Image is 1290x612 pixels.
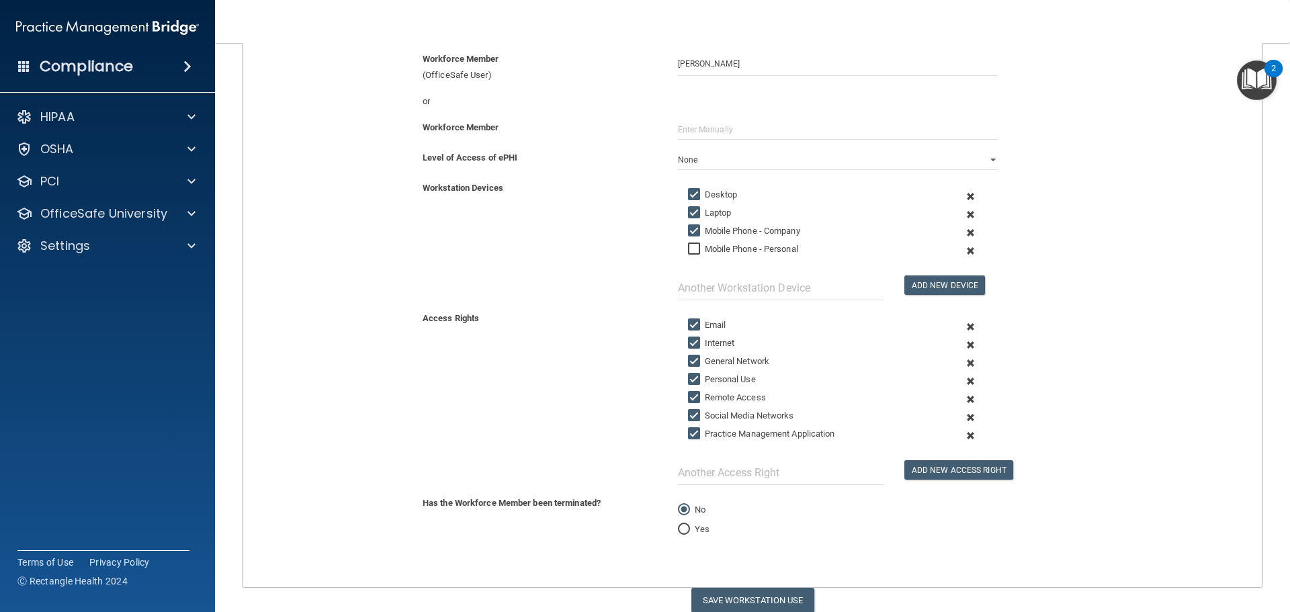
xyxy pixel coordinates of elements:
[678,51,998,76] input: Search by name or email
[688,426,835,442] label: Practice Management Application
[904,275,985,295] button: Add New Device
[688,374,703,385] input: Personal Use
[688,244,703,255] input: Mobile Phone - Personal
[423,183,503,193] b: Workstation Devices
[688,317,726,333] label: Email
[1058,517,1274,570] iframe: Drift Widget Chat Controller
[1237,60,1277,100] button: Open Resource Center, 2 new notifications
[678,502,705,518] label: No
[423,122,499,132] b: Workforce Member
[40,141,74,157] p: OSHA
[423,54,499,64] b: Workforce Member
[40,238,90,254] p: Settings
[688,338,703,349] input: Internet
[16,14,199,41] img: PMB logo
[40,109,75,125] p: HIPAA
[1271,69,1276,86] div: 2
[688,223,800,239] label: Mobile Phone - Company
[678,275,884,300] input: Another Workstation Device
[16,141,196,157] a: OSHA
[678,505,690,515] input: No
[16,109,196,125] a: HIPAA
[688,390,766,406] label: Remote Access
[423,313,479,323] b: Access Rights
[688,335,735,351] label: Internet
[16,238,196,254] a: Settings
[40,57,133,76] h4: Compliance
[688,408,794,424] label: Social Media Networks
[688,187,738,203] label: Desktop
[678,460,884,485] input: Another Access Right
[678,120,998,140] input: Enter Manually
[688,410,703,421] input: Social Media Networks
[688,392,703,403] input: Remote Access
[688,429,703,439] input: Practice Management Application
[89,556,150,569] a: Privacy Policy
[688,371,756,388] label: Personal Use
[423,152,517,163] b: Level of Access of ePHI
[688,226,703,236] input: Mobile Phone - Company
[678,521,709,537] label: Yes
[40,173,59,189] p: PCI
[688,241,798,257] label: Mobile Phone - Personal
[688,208,703,218] input: Laptop
[17,574,128,588] span: Ⓒ Rectangle Health 2024
[688,353,770,369] label: General Network
[40,206,167,222] p: OfficeSafe University
[678,525,690,535] input: Yes
[16,173,196,189] a: PCI
[688,356,703,367] input: General Network
[904,460,1013,480] button: Add New Access Right
[688,205,732,221] label: Laptop
[688,320,703,331] input: Email
[423,498,601,508] b: Has the Workforce Member been terminated?
[17,556,73,569] a: Terms of Use
[688,189,703,200] input: Desktop
[413,51,668,83] div: (OfficeSafe User)
[16,206,196,222] a: OfficeSafe University
[413,93,668,110] div: or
